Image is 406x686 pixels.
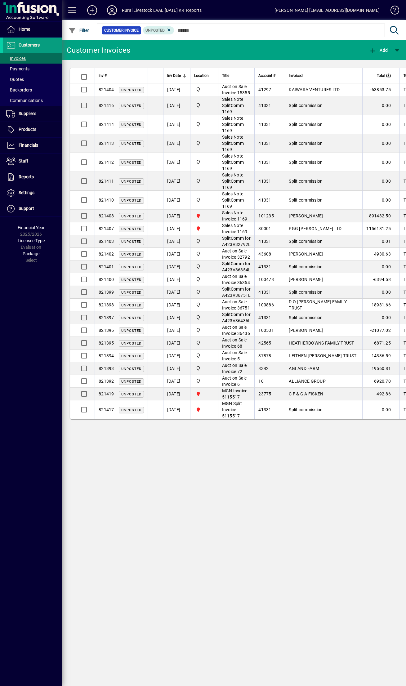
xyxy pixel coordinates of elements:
[167,72,181,79] span: Inv Date
[362,337,399,350] td: 6871.25
[121,316,141,320] span: Unposted
[99,315,114,320] span: 821397
[121,380,141,384] span: Unposted
[362,350,399,362] td: 14336.59
[258,328,274,333] span: 100531
[362,311,399,324] td: 0.00
[362,375,399,388] td: 6920.70
[194,72,209,79] span: Location
[258,341,271,345] span: 42565
[122,5,202,15] div: Rural Livestock EVAL [DATE] KR_Reports
[222,172,244,190] span: Sales Note SplitComm 1169
[121,123,141,127] span: Unposted
[19,111,36,116] span: Suppliers
[6,98,43,103] span: Communications
[194,102,214,109] span: Bob Davidson
[163,273,190,286] td: [DATE]
[3,201,62,216] a: Support
[222,116,244,133] span: Sales Note SplitComm 1169
[258,213,274,218] span: 101235
[3,185,62,201] a: Settings
[222,337,247,349] span: Auction Sale Invoice 68
[121,227,141,231] span: Unposted
[222,210,248,221] span: Sales Note Invoice 1169
[99,277,114,282] span: 821400
[3,74,62,85] a: Quotes
[289,252,323,256] span: [PERSON_NAME]
[194,301,214,308] span: hole
[362,134,399,153] td: 0.00
[222,274,250,285] span: Auction Sale Invoice 36354
[163,96,190,115] td: [DATE]
[3,154,62,169] a: Staff
[258,103,271,108] span: 41331
[289,103,323,108] span: Split commission
[3,22,62,37] a: Home
[258,277,274,282] span: 100478
[99,366,114,371] span: 821393
[386,1,398,21] a: Knowledge Base
[222,350,247,361] span: Auction Sale Invoice 5
[67,45,130,55] div: Customer Invoices
[194,340,214,346] span: hole
[3,95,62,106] a: Communications
[163,286,190,299] td: [DATE]
[362,400,399,419] td: 0.00
[222,191,244,209] span: Sales Note SplitComm 1169
[222,312,251,323] span: SplitComm for A423V36436L
[289,87,340,92] span: KAIWARA VENTURES LTD
[362,115,399,134] td: 0.00
[99,239,114,244] span: 821403
[143,26,174,34] mat-chip: Customer Invoice Status: Unposted
[3,85,62,95] a: Backorders
[3,138,62,153] a: Financials
[362,362,399,375] td: 19560.81
[289,366,319,371] span: AGLAND FARM
[222,223,248,234] span: Sales Note Invoice 1169
[258,391,271,396] span: 23775
[289,72,359,79] div: Invoiced
[82,5,102,16] button: Add
[145,28,165,33] span: Unposted
[163,362,190,375] td: [DATE]
[289,407,323,412] span: Split commission
[222,248,250,260] span: Auction Sale Invoice 32792
[194,314,214,321] span: hole
[194,276,214,283] span: hole
[274,5,380,15] div: [PERSON_NAME] [EMAIL_ADDRESS][DOMAIN_NAME]
[258,160,271,165] span: 41331
[366,72,396,79] div: Total ($)
[222,325,250,336] span: Auction Sale Invoice 36436
[258,379,264,384] span: 10
[121,265,141,269] span: Unposted
[102,5,122,16] button: Profile
[194,72,214,79] div: Location
[121,104,141,108] span: Unposted
[121,88,141,92] span: Unposted
[163,324,190,337] td: [DATE]
[121,392,141,396] span: Unposted
[194,178,214,185] span: Donald Cooke
[99,302,114,307] span: 821398
[99,379,114,384] span: 821392
[23,251,39,256] span: Package
[194,197,214,203] span: Jamie Shepherd
[163,400,190,419] td: [DATE]
[194,238,214,245] span: hole
[258,239,271,244] span: 41331
[289,239,323,244] span: Split commission
[121,341,141,345] span: Unposted
[163,248,190,261] td: [DATE]
[99,264,114,269] span: 821401
[289,122,323,127] span: Split commission
[121,367,141,371] span: Unposted
[289,328,323,333] span: [PERSON_NAME]
[6,56,26,61] span: Invoices
[258,198,271,203] span: 41331
[99,72,144,79] div: Inv #
[99,72,107,79] span: Inv #
[362,248,399,261] td: -4930.63
[194,251,214,257] span: hole
[163,311,190,324] td: [DATE]
[222,84,250,95] span: Auction Sale Invoice 15355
